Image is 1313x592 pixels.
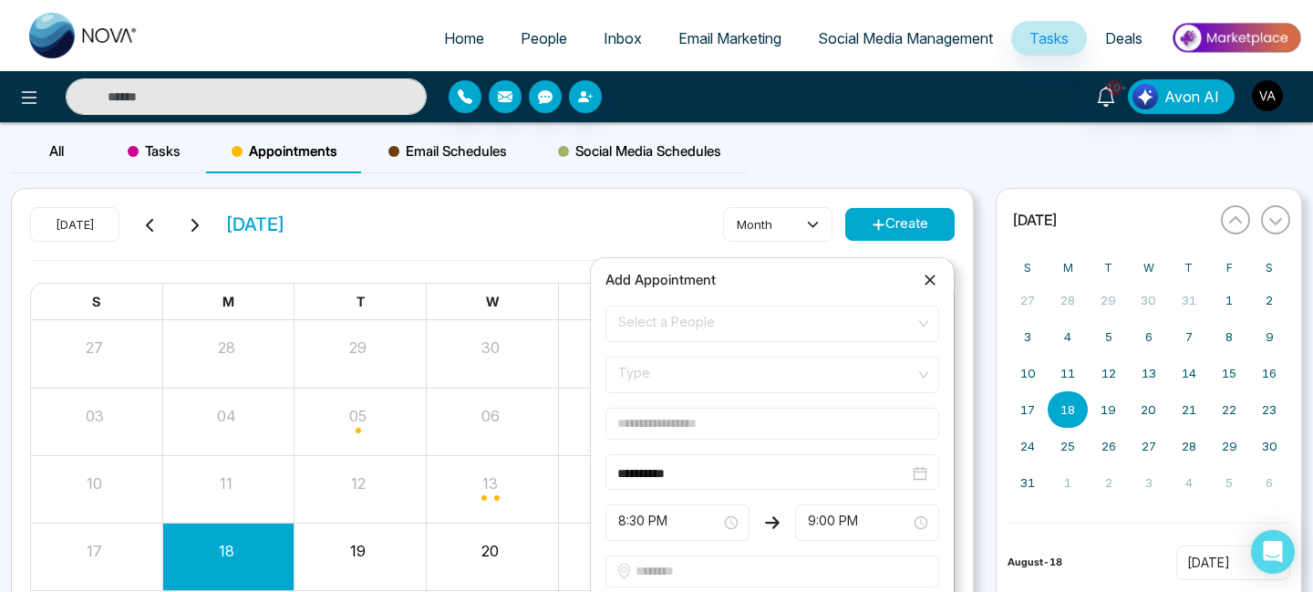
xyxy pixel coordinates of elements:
abbr: July 31, 2025 [1182,293,1196,307]
abbr: August 3, 2025 [1024,329,1031,344]
span: M [222,294,234,309]
span: Tasks [1029,29,1069,47]
abbr: August 8, 2025 [1225,329,1233,344]
button: August 11, 2025 [1048,355,1088,391]
a: Deals [1087,21,1161,56]
abbr: August 13, 2025 [1142,366,1156,380]
button: August 3, 2025 [1008,318,1048,355]
button: 30 [481,337,500,358]
button: August 8, 2025 [1209,318,1249,355]
abbr: August 24, 2025 [1020,439,1035,453]
abbr: August 30, 2025 [1262,439,1277,453]
button: 10 [87,473,102,494]
img: Lead Flow [1132,84,1158,109]
abbr: August 22, 2025 [1222,402,1236,417]
span: S [92,294,100,309]
button: July 28, 2025 [1048,282,1088,318]
span: T [357,294,365,309]
a: 10+ [1084,79,1128,111]
abbr: August 16, 2025 [1262,366,1277,380]
span: Type [618,359,926,390]
span: 9:00 PM [808,507,926,538]
span: People [521,29,567,47]
button: 29 [349,337,367,358]
a: Inbox [585,21,660,56]
button: August 24, 2025 [1008,428,1048,464]
abbr: August 12, 2025 [1101,366,1116,380]
button: [DATE] [30,207,119,242]
button: August 9, 2025 [1249,318,1289,355]
button: Avon AI [1128,79,1235,114]
span: Tasks [128,140,181,162]
span: Inbox [604,29,642,47]
span: Select a People [618,308,926,339]
abbr: August 14, 2025 [1182,366,1196,380]
button: August 27, 2025 [1129,428,1169,464]
button: July 29, 2025 [1088,282,1128,318]
button: August 2, 2025 [1249,282,1289,318]
button: 11 [220,473,233,494]
abbr: August 26, 2025 [1101,439,1116,453]
button: 06 [481,405,500,427]
button: August 17, 2025 [1008,391,1048,428]
button: September 1, 2025 [1048,464,1088,501]
abbr: September 6, 2025 [1266,475,1273,490]
button: July 30, 2025 [1129,282,1169,318]
button: August 16, 2025 [1249,355,1289,391]
button: August 1, 2025 [1209,282,1249,318]
button: August 20, 2025 [1129,391,1169,428]
abbr: August 23, 2025 [1262,402,1277,417]
button: August 18, 2025 [1048,391,1088,428]
abbr: August 15, 2025 [1222,366,1236,380]
a: Tasks [1011,21,1087,56]
button: August 23, 2025 [1249,391,1289,428]
abbr: September 5, 2025 [1225,475,1233,490]
abbr: Sunday [1024,261,1031,275]
span: [DATE] [1013,211,1057,229]
span: 8:30 PM [618,507,737,538]
button: August 14, 2025 [1169,355,1209,391]
abbr: Monday [1063,261,1073,275]
button: August 21, 2025 [1169,391,1209,428]
abbr: August 2, 2025 [1266,293,1273,307]
img: User Avatar [1252,80,1283,111]
a: Email Marketing [660,21,800,56]
span: Email Schedules [388,140,507,162]
button: September 4, 2025 [1169,464,1209,501]
abbr: August 1, 2025 [1225,293,1233,307]
span: Today [1187,549,1279,576]
abbr: September 1, 2025 [1064,475,1071,490]
button: 17 [87,540,102,562]
abbr: Saturday [1266,261,1273,275]
button: August 4, 2025 [1048,318,1088,355]
span: Add Appointment [605,269,716,291]
abbr: July 27, 2025 [1020,293,1035,307]
abbr: August 4, 2025 [1064,329,1071,344]
abbr: Tuesday [1104,261,1112,275]
abbr: Wednesday [1143,261,1154,275]
button: September 5, 2025 [1209,464,1249,501]
button: August 22, 2025 [1209,391,1249,428]
abbr: August 27, 2025 [1142,439,1156,453]
span: 10+ [1106,79,1122,96]
a: Home [426,21,502,56]
img: Market-place.gif [1170,17,1302,58]
abbr: August 28, 2025 [1182,439,1196,453]
button: August 29, 2025 [1209,428,1249,464]
a: Social Media Management [800,21,1011,56]
abbr: August 18, 2025 [1060,402,1075,417]
button: 27 [86,337,103,358]
abbr: July 28, 2025 [1060,293,1075,307]
span: W [486,294,499,309]
abbr: August 11, 2025 [1060,366,1075,380]
button: August 26, 2025 [1088,428,1128,464]
span: Social Media Management [818,29,993,47]
button: September 3, 2025 [1129,464,1169,501]
abbr: August 6, 2025 [1145,329,1153,344]
span: Social Media Schedules [558,140,721,162]
abbr: August 17, 2025 [1020,402,1035,417]
span: Avon AI [1164,86,1219,108]
button: [DATE] [1008,211,1210,229]
abbr: August 19, 2025 [1101,402,1116,417]
button: July 27, 2025 [1008,282,1048,318]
